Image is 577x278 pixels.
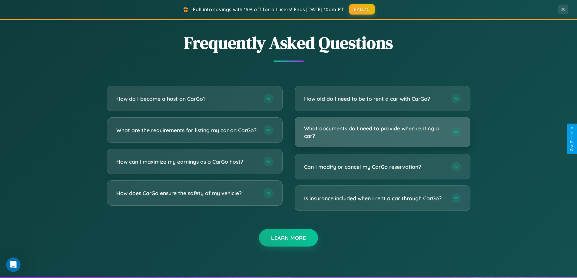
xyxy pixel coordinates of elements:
h3: Can I modify or cancel my CarGo reservation? [304,163,445,171]
div: Give Feedback [570,127,574,151]
h2: Frequently Asked Questions [107,31,470,54]
button: Learn More [259,229,318,247]
h3: Is insurance included when I rent a car through CarGo? [304,195,445,202]
button: FALL15 [349,4,375,15]
h3: What documents do I need to provide when renting a car? [304,125,445,139]
h3: How old do I need to be to rent a car with CarGo? [304,95,445,103]
iframe: Intercom live chat [6,257,21,272]
span: Fall into savings with 15% off for all users! Ends [DATE] 10am PT. [193,6,345,12]
h3: What are the requirements for listing my car on CarGo? [116,126,257,134]
h3: How do I become a host on CarGo? [116,95,257,103]
h3: How can I maximize my earnings as a CarGo host? [116,158,257,165]
h3: How does CarGo ensure the safety of my vehicle? [116,189,257,197]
